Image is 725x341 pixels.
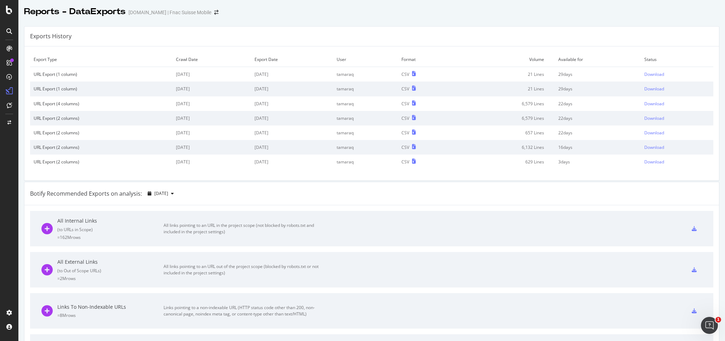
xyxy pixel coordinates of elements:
td: tamaraq [333,82,398,96]
div: CSV [401,144,409,150]
td: 16 days [555,140,641,155]
td: Volume [456,52,555,67]
a: Download [644,86,710,92]
div: Download [644,101,664,107]
div: csv-export [692,226,697,231]
div: = 8M rows [57,312,164,318]
div: Download [644,159,664,165]
div: URL Export (2 columns) [34,130,169,136]
div: CSV [401,115,409,121]
div: arrow-right-arrow-left [214,10,218,15]
td: 22 days [555,96,641,111]
div: csv-export [692,308,697,313]
td: [DATE] [251,125,333,140]
td: [DATE] [251,67,333,82]
div: Botify Recommended Exports on analysis: [30,190,142,198]
span: 2025 Jul. 31st [154,190,168,196]
td: tamaraq [333,96,398,111]
div: Download [644,130,664,136]
td: Available for [555,52,641,67]
td: 6,579 Lines [456,96,555,111]
div: CSV [401,159,409,165]
div: Download [644,71,664,77]
div: CSV [401,71,409,77]
div: CSV [401,130,409,136]
button: [DATE] [145,188,177,199]
div: URL Export (1 column) [34,86,169,92]
div: ( to Out of Scope URLs ) [57,268,164,274]
td: Format [398,52,456,67]
div: URL Export (1 column) [34,71,169,77]
div: All links pointing to an URL in the project scope (not blocked by robots.txt and included in the ... [164,222,323,235]
td: 22 days [555,111,641,125]
div: All External Links [57,258,164,265]
a: Download [644,130,710,136]
td: tamaraq [333,111,398,125]
a: Download [644,144,710,150]
td: tamaraq [333,155,398,169]
div: = 2M rows [57,275,164,281]
div: CSV [401,86,409,92]
td: [DATE] [251,96,333,111]
div: Links To Non-Indexable URLs [57,303,164,311]
td: [DATE] [172,96,251,111]
a: Download [644,101,710,107]
td: [DATE] [251,140,333,155]
td: 657 Lines [456,125,555,140]
td: 21 Lines [456,82,555,96]
td: tamaraq [333,67,398,82]
div: [DOMAIN_NAME] | Fnac Suisse Mobile [129,9,211,16]
td: [DATE] [172,140,251,155]
div: Reports - DataExports [24,6,126,18]
td: Export Type [30,52,172,67]
td: 3 days [555,155,641,169]
td: 29 days [555,67,641,82]
td: 21 Lines [456,67,555,82]
div: ( to URLs in Scope ) [57,227,164,233]
div: Exports History [30,32,72,40]
a: Download [644,71,710,77]
td: [DATE] [251,155,333,169]
td: [DATE] [172,111,251,125]
td: 29 days [555,82,641,96]
div: URL Export (4 columns) [34,101,169,107]
td: 6,579 Lines [456,111,555,125]
td: 6,132 Lines [456,140,555,155]
div: Download [644,115,664,121]
td: [DATE] [172,125,251,140]
td: [DATE] [251,111,333,125]
td: tamaraq [333,125,398,140]
a: Download [644,159,710,165]
div: = 162M rows [57,234,164,240]
td: 629 Lines [456,155,555,169]
td: [DATE] [172,155,251,169]
div: URL Export (2 columns) [34,115,169,121]
td: [DATE] [172,82,251,96]
a: Download [644,115,710,121]
div: URL Export (2 columns) [34,144,169,150]
span: 1 [715,317,721,323]
td: [DATE] [251,82,333,96]
td: 22 days [555,125,641,140]
td: Status [641,52,713,67]
div: Links pointing to a non-indexable URL (HTTP status code other than 200, non-canonical page, noind... [164,304,323,317]
td: Export Date [251,52,333,67]
td: User [333,52,398,67]
td: Crawl Date [172,52,251,67]
div: Download [644,86,664,92]
div: URL Export (2 columns) [34,159,169,165]
td: tamaraq [333,140,398,155]
div: All Internal Links [57,217,164,224]
div: csv-export [692,267,697,272]
div: CSV [401,101,409,107]
div: All links pointing to an URL out of the project scope (blocked by robots.txt or not included in t... [164,263,323,276]
iframe: Intercom live chat [701,317,718,334]
div: Download [644,144,664,150]
td: [DATE] [172,67,251,82]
